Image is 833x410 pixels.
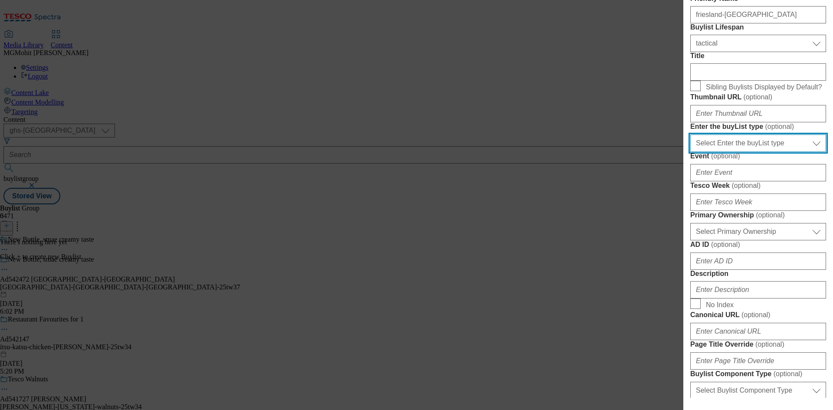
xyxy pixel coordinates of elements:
input: Enter Friendly Name [690,6,826,23]
input: Enter Canonical URL [690,323,826,340]
label: Canonical URL [690,311,826,319]
span: ( optional ) [741,311,771,318]
span: ( optional ) [743,93,772,101]
input: Enter Tesco Week [690,194,826,211]
label: Title [690,52,826,60]
span: No Index [706,301,734,309]
label: Thumbnail URL [690,93,826,102]
span: ( optional ) [711,241,740,248]
span: ( optional ) [756,211,785,219]
span: Sibling Buylists Displayed by Default? [706,83,822,91]
label: Tesco Week [690,181,826,190]
span: ( optional ) [774,370,803,377]
label: Page Title Override [690,340,826,349]
input: Enter Page Title Override [690,352,826,370]
label: Buylist Lifespan [690,23,826,31]
span: ( optional ) [755,341,784,348]
input: Enter Title [690,63,826,81]
label: Enter the buyList type [690,122,826,131]
label: Buylist Component Type [690,370,826,378]
label: Event [690,152,826,161]
label: Primary Ownership [690,211,826,220]
label: Description [690,270,826,278]
span: ( optional ) [765,123,794,130]
label: AD ID [690,240,826,249]
span: ( optional ) [731,182,761,189]
span: ( optional ) [711,152,740,160]
input: Enter Event [690,164,826,181]
input: Enter Description [690,281,826,298]
input: Enter Thumbnail URL [690,105,826,122]
input: Enter AD ID [690,253,826,270]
